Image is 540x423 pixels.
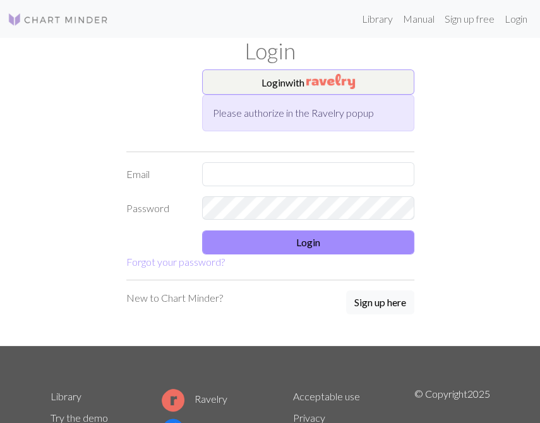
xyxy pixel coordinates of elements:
[119,196,195,220] label: Password
[357,6,398,32] a: Library
[202,95,414,131] div: Please authorize in the Ravelry popup
[162,389,184,412] img: Ravelry logo
[346,290,414,316] a: Sign up here
[162,393,227,405] a: Ravelry
[8,12,109,27] img: Logo
[202,230,414,254] button: Login
[440,6,500,32] a: Sign up free
[43,38,498,64] h1: Login
[126,256,225,268] a: Forgot your password?
[293,390,360,402] a: Acceptable use
[51,390,81,402] a: Library
[306,74,355,89] img: Ravelry
[500,6,532,32] a: Login
[126,290,223,306] p: New to Chart Minder?
[202,69,414,95] button: Loginwith
[398,6,440,32] a: Manual
[346,290,414,314] button: Sign up here
[119,162,195,186] label: Email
